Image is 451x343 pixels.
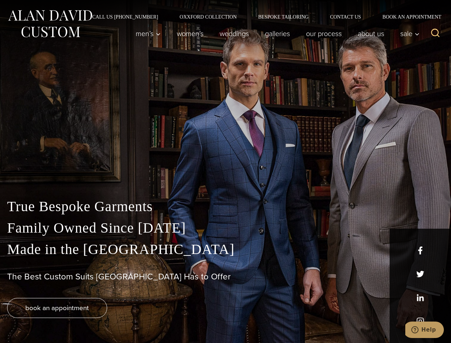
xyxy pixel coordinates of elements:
a: Bespoke Tailoring [247,14,319,19]
nav: Primary Navigation [128,26,424,41]
button: Sale sub menu toggle [392,26,424,41]
a: Oxxford Collection [169,14,247,19]
a: Contact Us [319,14,372,19]
a: Our Process [298,26,350,41]
button: View Search Form [427,25,444,42]
a: book an appointment [7,298,107,318]
h1: The Best Custom Suits [GEOGRAPHIC_DATA] Has to Offer [7,272,444,282]
nav: Secondary Navigation [81,14,444,19]
a: weddings [212,26,257,41]
iframe: Opens a widget where you can chat to one of our agents [405,322,444,339]
a: Women’s [169,26,212,41]
img: Alan David Custom [7,8,93,40]
button: Men’s sub menu toggle [128,26,169,41]
span: book an appointment [25,303,89,313]
a: Book an Appointment [372,14,444,19]
a: About Us [350,26,392,41]
p: True Bespoke Garments Family Owned Since [DATE] Made in the [GEOGRAPHIC_DATA] [7,196,444,260]
a: Call Us [PHONE_NUMBER] [81,14,169,19]
a: Galleries [257,26,298,41]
